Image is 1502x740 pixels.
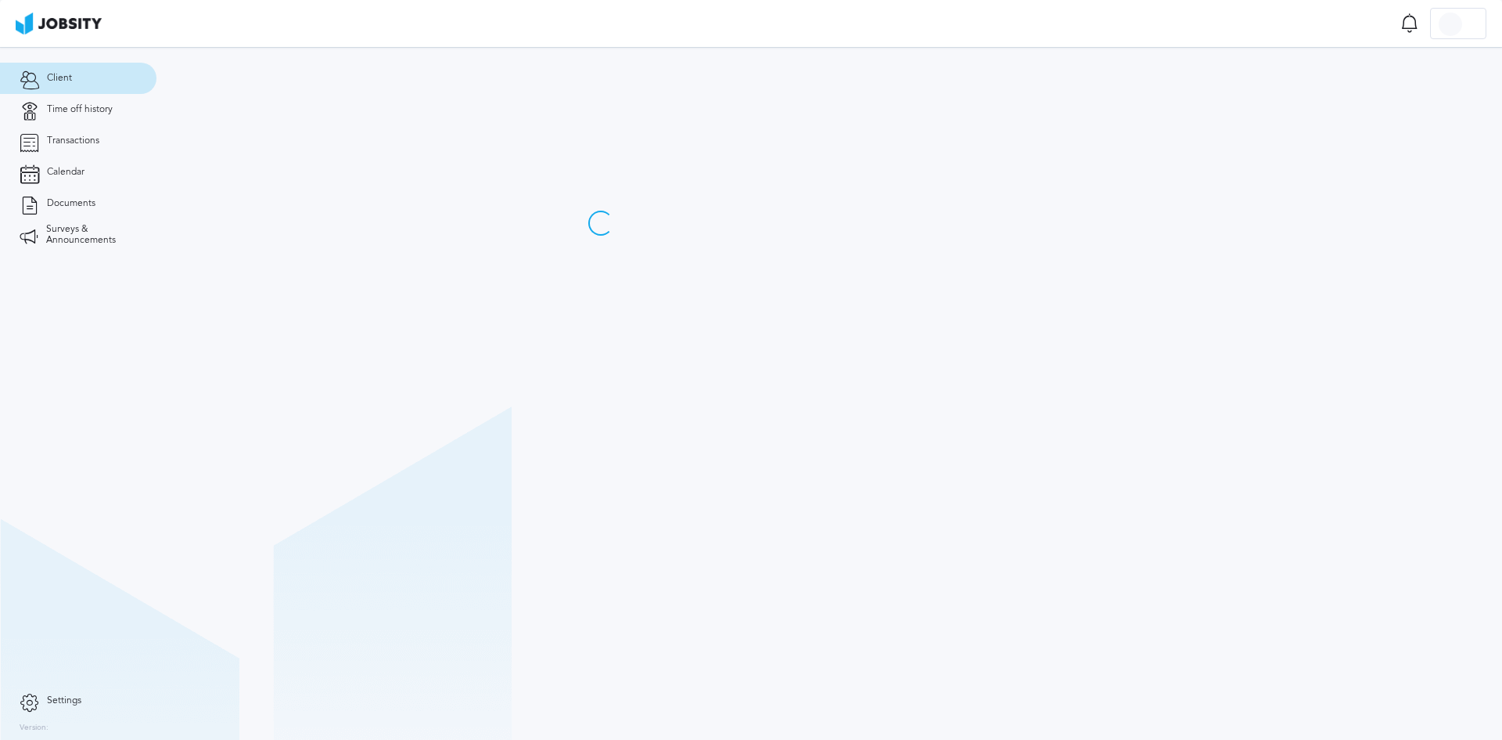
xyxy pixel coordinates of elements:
[20,724,49,733] label: Version:
[47,73,72,84] span: Client
[46,224,137,246] span: Surveys & Announcements
[47,198,95,209] span: Documents
[47,695,81,706] span: Settings
[47,167,84,178] span: Calendar
[47,104,113,115] span: Time off history
[47,135,99,146] span: Transactions
[16,13,102,34] img: ab4bad089aa723f57921c736e9817d99.png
